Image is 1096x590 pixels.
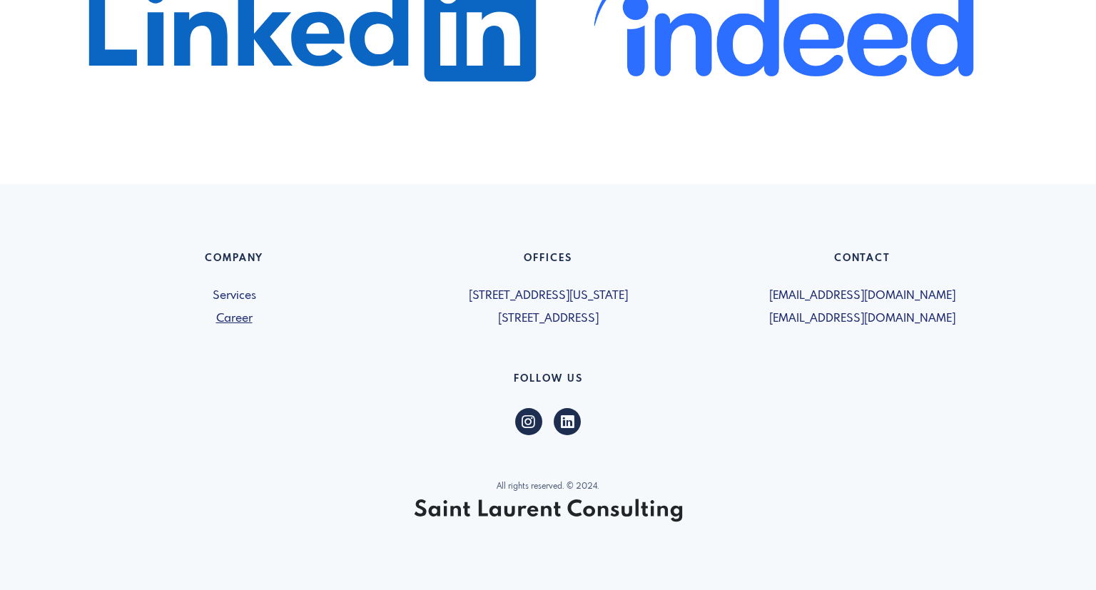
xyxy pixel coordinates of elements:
[86,481,1010,493] p: All rights reserved. © 2024.
[86,288,382,305] a: Services
[714,253,1010,270] h6: Contact
[86,373,1010,391] h6: Follow US
[86,253,382,270] h6: Company
[86,310,382,327] a: Career
[400,288,696,305] span: [STREET_ADDRESS][US_STATE]
[714,288,1010,305] span: [EMAIL_ADDRESS][DOMAIN_NAME]
[400,310,696,327] span: [STREET_ADDRESS]
[714,310,1010,327] span: [EMAIL_ADDRESS][DOMAIN_NAME]
[400,253,696,270] h6: Offices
